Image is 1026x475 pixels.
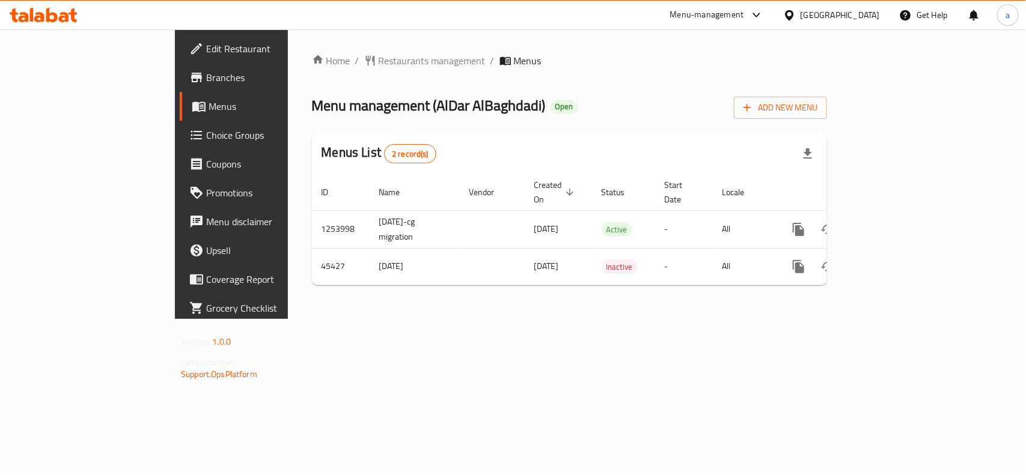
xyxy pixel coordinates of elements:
[713,210,775,248] td: All
[602,223,632,237] span: Active
[551,100,578,114] div: Open
[206,243,337,258] span: Upsell
[744,100,817,115] span: Add New Menu
[514,53,542,68] span: Menus
[534,221,559,237] span: [DATE]
[370,248,460,285] td: [DATE]
[801,8,880,22] div: [GEOGRAPHIC_DATA]
[665,178,698,207] span: Start Date
[180,265,346,294] a: Coverage Report
[1006,8,1010,22] span: a
[181,354,236,370] span: Get support on:
[379,185,416,199] span: Name
[206,186,337,200] span: Promotions
[206,41,337,56] span: Edit Restaurant
[534,178,578,207] span: Created On
[212,334,231,349] span: 1.0.0
[180,294,346,322] a: Grocery Checklist
[181,366,257,382] a: Support.OpsPlatform
[355,53,359,68] li: /
[180,63,346,92] a: Branches
[713,248,775,285] td: All
[206,301,337,315] span: Grocery Checklist
[655,248,713,285] td: -
[384,144,436,163] div: Total records count
[180,121,346,150] a: Choice Groups
[813,215,842,244] button: Change Status
[312,92,546,119] span: Menu management ( AlDar AlBaghdadi )
[551,101,578,112] span: Open
[775,174,909,211] th: Actions
[206,272,337,286] span: Coverage Report
[784,252,813,281] button: more
[490,53,495,68] li: /
[322,185,344,199] span: ID
[209,99,337,113] span: Menus
[602,260,638,274] span: Inactive
[180,34,346,63] a: Edit Restaurant
[385,148,436,160] span: 2 record(s)
[379,53,486,68] span: Restaurants management
[370,210,460,248] td: [DATE]-cg migration
[206,214,337,229] span: Menu disclaimer
[206,157,337,171] span: Coupons
[180,178,346,207] a: Promotions
[180,207,346,236] a: Menu disclaimer
[469,185,510,199] span: Vendor
[813,252,842,281] button: Change Status
[670,8,744,22] div: Menu-management
[180,236,346,265] a: Upsell
[793,139,822,168] div: Export file
[181,334,210,349] span: Version:
[322,144,436,163] h2: Menus List
[312,174,909,285] table: enhanced table
[180,150,346,178] a: Coupons
[180,92,346,121] a: Menus
[722,185,760,199] span: Locale
[206,128,337,142] span: Choice Groups
[734,97,827,119] button: Add New Menu
[784,215,813,244] button: more
[364,53,486,68] a: Restaurants management
[602,222,632,237] div: Active
[312,53,827,68] nav: breadcrumb
[655,210,713,248] td: -
[534,258,559,274] span: [DATE]
[602,185,641,199] span: Status
[206,70,337,85] span: Branches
